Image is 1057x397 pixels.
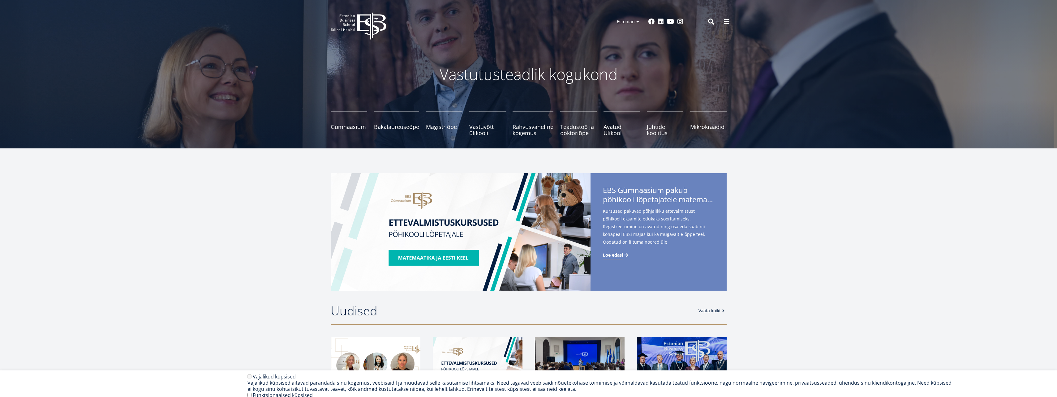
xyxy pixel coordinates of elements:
img: EBS Gümnaasiumi ettevalmistuskursused [331,173,591,291]
a: Facebook [648,19,655,25]
span: EBS Gümnaasium pakub [603,186,714,206]
span: Juhtide koolitus [647,124,683,136]
label: Vajalikud küpsised [253,373,296,380]
a: Magistriõpe [426,111,462,136]
a: Linkedin [658,19,664,25]
a: Rahvusvaheline kogemus [513,111,553,136]
a: Gümnaasium [331,111,367,136]
span: Vastuvõtt ülikooli [469,124,506,136]
span: Gümnaasium [331,124,367,130]
a: Loe edasi [603,252,629,258]
a: Juhtide koolitus [647,111,683,136]
span: Loe edasi [603,252,623,258]
span: Mikrokraadid [690,124,727,130]
p: Vastutusteadlik kogukond [365,65,693,83]
a: Bakalaureuseõpe [374,111,419,136]
a: Avatud Ülikool [604,111,640,136]
a: Instagram [677,19,683,25]
a: Vaata kõiki [698,308,727,314]
span: Bakalaureuseõpe [374,124,419,130]
a: Teadustöö ja doktoriõpe [560,111,597,136]
span: Teadustöö ja doktoriõpe [560,124,597,136]
span: Kursused pakuvad põhjalikku ettevalmistust põhikooli eksamite edukaks sooritamiseks. Registreerum... [603,207,714,256]
h2: Uudised [331,303,692,318]
span: Rahvusvaheline kogemus [513,124,553,136]
a: Vastuvõtt ülikooli [469,111,506,136]
span: põhikooli lõpetajatele matemaatika- ja eesti keele kursuseid [603,195,714,204]
span: Magistriõpe [426,124,462,130]
div: Vajalikud küpsised aitavad parandada sinu kogemust veebisaidil ja muudavad selle kasutamise lihts... [247,380,955,392]
a: Mikrokraadid [690,111,727,136]
a: Youtube [667,19,674,25]
span: Avatud Ülikool [604,124,640,136]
